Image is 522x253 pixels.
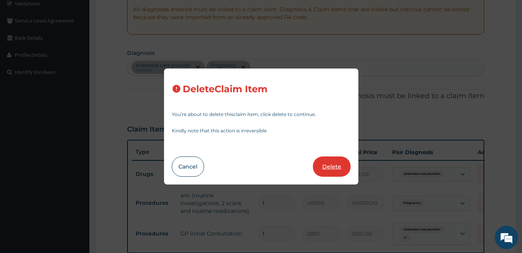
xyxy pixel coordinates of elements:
[183,84,267,95] h3: Delete Claim Item
[172,112,351,117] p: You’re about to delete this claim item , click delete to continue.
[45,77,107,155] span: We're online!
[40,44,131,54] div: Chat with us now
[127,4,146,23] div: Minimize live chat window
[14,39,31,58] img: d_794563401_company_1708531726252_794563401
[313,156,351,177] button: Delete
[172,156,204,177] button: Cancel
[172,128,351,133] p: Kindly note that this action is irreversible
[4,170,148,197] textarea: Type your message and hit 'Enter'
